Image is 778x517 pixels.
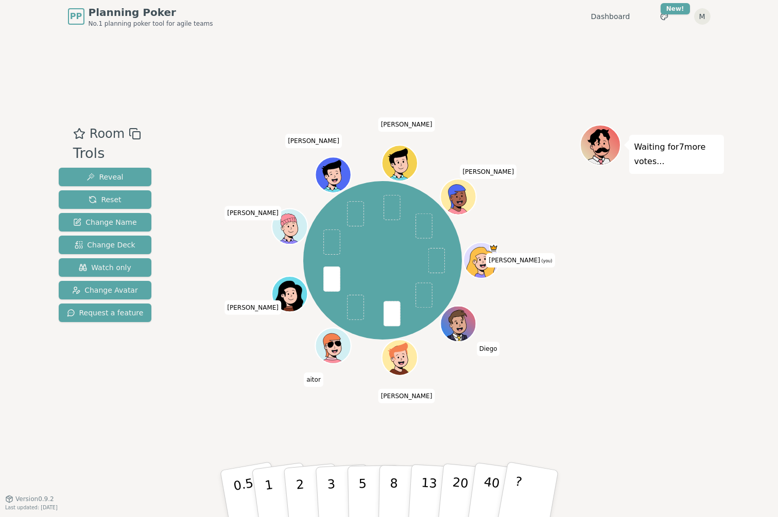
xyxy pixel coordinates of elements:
[68,5,213,28] a: PPPlanning PokerNo.1 planning poker tool for agile teams
[224,206,281,221] span: Click to change your name
[5,505,58,510] span: Last updated: [DATE]
[378,389,435,403] span: Click to change your name
[634,140,719,169] p: Waiting for 7 more votes...
[486,253,555,268] span: Click to change your name
[89,20,213,28] span: No.1 planning poker tool for agile teams
[73,124,85,143] button: Add as favourite
[304,372,323,387] span: Click to change your name
[79,262,131,273] span: Watch only
[464,244,498,277] button: Click to change your avatar
[694,8,711,25] button: M
[460,165,516,179] span: Click to change your name
[59,213,152,231] button: Change Name
[489,244,498,253] span: María is the host
[15,495,54,503] span: Version 0.9.2
[477,342,500,356] span: Click to change your name
[661,3,690,14] div: New!
[540,259,552,263] span: (you)
[59,258,152,277] button: Watch only
[59,281,152,299] button: Change Avatar
[285,134,342,148] span: Click to change your name
[59,190,152,209] button: Reset
[75,240,135,250] span: Change Deck
[591,11,630,22] a: Dashboard
[224,300,281,315] span: Click to change your name
[59,304,152,322] button: Request a feature
[90,124,125,143] span: Room
[655,7,673,26] button: New!
[5,495,54,503] button: Version0.9.2
[73,217,136,227] span: Change Name
[59,236,152,254] button: Change Deck
[72,285,138,295] span: Change Avatar
[73,143,141,164] div: Trols
[87,172,123,182] span: Reveal
[89,194,121,205] span: Reset
[70,10,82,23] span: PP
[378,117,435,132] span: Click to change your name
[59,168,152,186] button: Reveal
[67,308,144,318] span: Request a feature
[89,5,213,20] span: Planning Poker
